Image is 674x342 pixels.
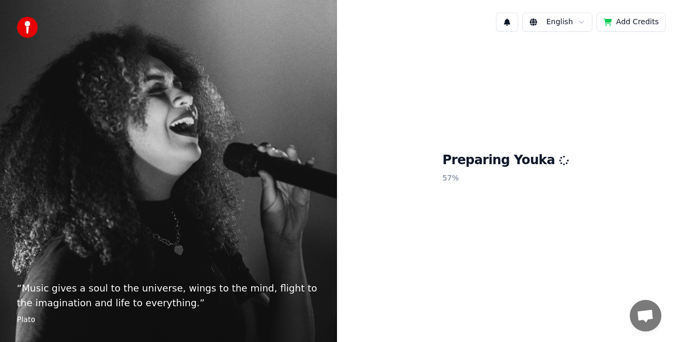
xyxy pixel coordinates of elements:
[597,13,666,32] button: Add Credits
[630,300,661,331] a: Open chat
[17,281,320,310] p: “ Music gives a soul to the universe, wings to the mind, flight to the imagination and life to ev...
[17,17,38,38] img: youka
[17,315,320,325] footer: Plato
[442,169,569,188] p: 57 %
[442,152,569,169] h1: Preparing Youka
